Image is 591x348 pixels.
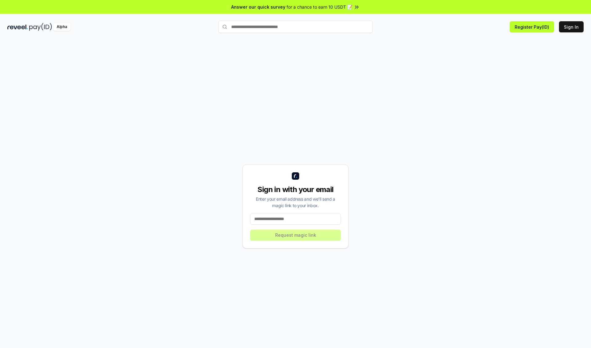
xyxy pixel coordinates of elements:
img: reveel_dark [7,23,28,31]
span: for a chance to earn 10 USDT 📝 [287,4,352,10]
span: Answer our quick survey [231,4,285,10]
button: Sign In [559,21,584,32]
div: Enter your email address and we’ll send a magic link to your inbox. [250,196,341,209]
button: Register Pay(ID) [510,21,554,32]
div: Alpha [53,23,70,31]
img: logo_small [292,172,299,180]
img: pay_id [29,23,52,31]
div: Sign in with your email [250,185,341,194]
